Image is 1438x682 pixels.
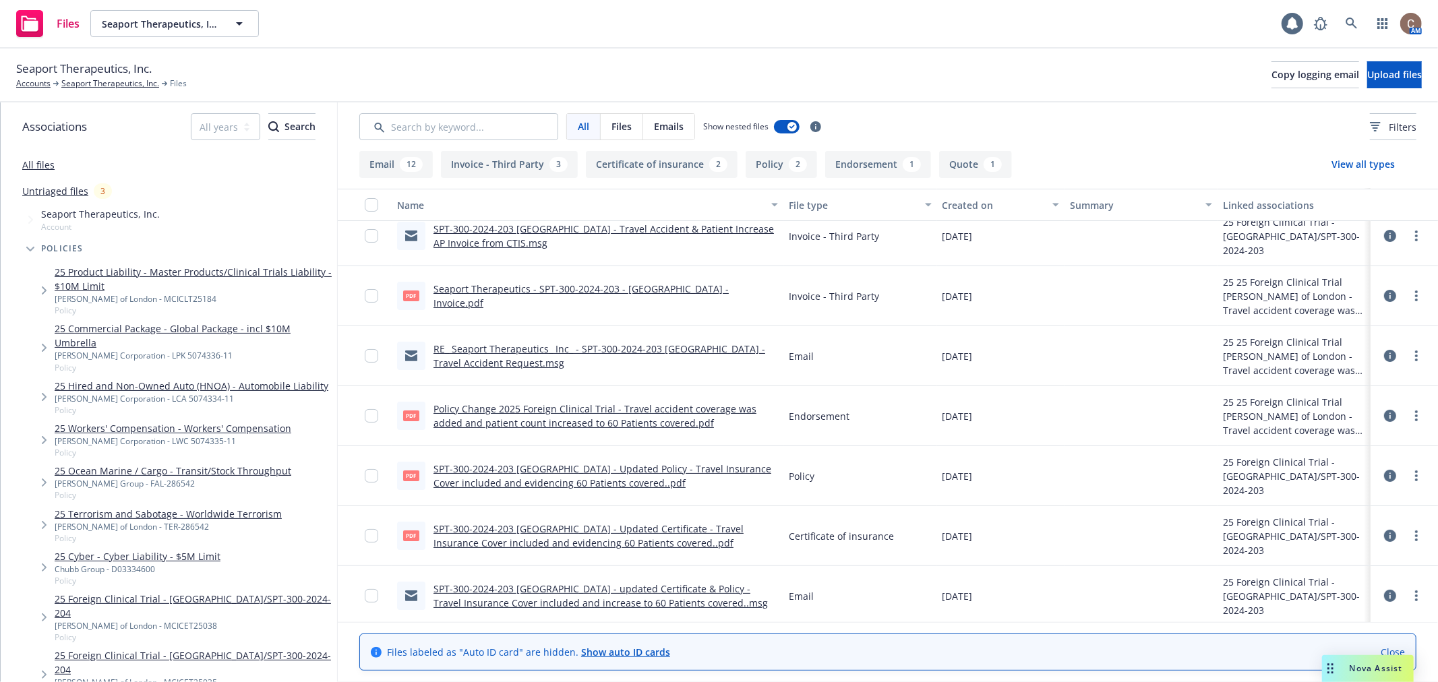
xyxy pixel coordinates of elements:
span: Policy [55,305,332,316]
span: Filters [1389,120,1416,134]
span: Policy [55,575,220,586]
div: 25 Foreign Clinical Trial - [GEOGRAPHIC_DATA]/SPT-300-2024-203 [1223,515,1365,557]
div: 2 [789,157,807,172]
span: [DATE] [942,409,973,423]
a: 25 Foreign Clinical Trial - [GEOGRAPHIC_DATA]/SPT-300-2024-204 [55,648,332,677]
span: Policy [789,469,814,483]
span: pdf [403,470,419,480]
input: Toggle Row Selected [365,469,378,483]
input: Toggle Row Selected [365,349,378,363]
a: 25 Hired and Non-Owned Auto (HNOA) - Automobile Liability [55,379,328,393]
span: Certificate of insurance [789,529,894,543]
a: Show auto ID cards [581,646,670,658]
button: Filters [1370,113,1416,140]
div: 3 [94,183,112,199]
span: [DATE] [942,469,973,483]
div: 2 [709,157,727,172]
button: Policy [746,151,817,178]
a: more [1408,288,1425,304]
span: pdf [403,410,419,421]
div: 25 25 Foreign Clinical Trial [PERSON_NAME] of London - Travel accident coverage was added and pat... [1223,395,1365,437]
div: 1 [984,157,1002,172]
input: Toggle Row Selected [365,409,378,423]
div: [PERSON_NAME] Corporation - LPK 5074336-11 [55,350,332,361]
a: Files [11,5,85,42]
span: Nova Assist [1350,662,1403,674]
button: Created on [937,189,1065,221]
span: Emails [654,119,684,133]
span: Policies [41,245,84,253]
div: Linked associations [1223,198,1365,212]
span: [DATE] [942,589,973,603]
a: 25 Terrorism and Sabotage - Worldwide Terrorism [55,507,282,521]
a: more [1408,468,1425,484]
span: Policy [55,631,332,643]
a: Search [1338,10,1365,37]
a: SPT-300-2024-203 [GEOGRAPHIC_DATA] - Updated Certificate - Travel Insurance Cover included and ev... [433,522,744,549]
span: pdf [403,290,419,301]
span: Policy [55,447,291,458]
span: All [578,119,589,133]
span: pdf [403,530,419,540]
img: photo [1400,13,1422,34]
span: Policy [55,489,291,501]
a: 25 Product Liability - Master Products/Clinical Trials Liability - $10M Limit [55,265,332,293]
div: 25 25 Foreign Clinical Trial [PERSON_NAME] of London - Travel accident coverage was added and pat... [1223,335,1365,377]
span: Seaport Therapeutics, Inc. [41,207,160,221]
a: Seaport Therapeutics, Inc. [61,77,159,90]
span: Filters [1370,120,1416,134]
span: Files [170,77,187,90]
div: 25 25 Foreign Clinical Trial [PERSON_NAME] of London - Travel accident coverage was added and pat... [1223,275,1365,317]
div: [PERSON_NAME] of London - MCICLT25184 [55,293,332,305]
div: [PERSON_NAME] of London - MCICET25038 [55,620,332,631]
span: Email [789,589,814,603]
a: more [1408,348,1425,364]
div: 25 Foreign Clinical Trial - [GEOGRAPHIC_DATA]/SPT-300-2024-203 [1223,215,1365,257]
button: View all types [1310,151,1416,178]
input: Toggle Row Selected [365,229,378,243]
button: Certificate of insurance [586,151,738,178]
button: Name [392,189,783,221]
span: Associations [22,118,87,135]
span: [DATE] [942,349,973,363]
a: Close [1381,645,1405,659]
a: Accounts [16,77,51,90]
span: Upload files [1367,68,1422,81]
button: Endorsement [825,151,931,178]
div: [PERSON_NAME] of London - TER-286542 [55,521,282,532]
button: Email [359,151,433,178]
a: Report a Bug [1307,10,1334,37]
button: Linked associations [1218,189,1371,221]
input: Select all [365,198,378,212]
a: more [1408,228,1425,244]
a: 25 Foreign Clinical Trial - [GEOGRAPHIC_DATA]/SPT-300-2024-204 [55,592,332,620]
a: SPT-300-2024-203 [GEOGRAPHIC_DATA] - Travel Accident & Patient Increase AP Invoice from CTIS.msg [433,222,774,249]
button: SearchSearch [268,113,316,140]
a: Seaport Therapeutics - SPT-300-2024-203 - [GEOGRAPHIC_DATA] - Invoice.pdf [433,282,729,309]
button: Upload files [1367,61,1422,88]
span: Files [611,119,632,133]
a: 25 Cyber - Cyber Liability - $5M Limit [55,549,220,563]
span: Account [41,221,160,232]
div: Name [397,198,763,212]
span: Copy logging email [1271,68,1359,81]
button: File type [783,189,936,221]
button: Nova Assist [1322,655,1414,682]
svg: Search [268,121,279,132]
a: 25 Commercial Package - Global Package - incl $10M Umbrella [55,321,332,350]
span: Email [789,349,814,363]
a: 25 Workers' Compensation - Workers' Compensation [55,421,291,435]
button: Copy logging email [1271,61,1359,88]
div: Summary [1070,198,1197,212]
div: File type [789,198,916,212]
div: Created on [942,198,1044,212]
div: Chubb Group - D03334600 [55,563,220,575]
span: Files [57,18,80,29]
input: Toggle Row Selected [365,289,378,303]
input: Search by keyword... [359,113,558,140]
span: Invoice - Third Party [789,229,879,243]
button: Seaport Therapeutics, Inc. [90,10,259,37]
span: [DATE] [942,529,973,543]
button: Quote [939,151,1012,178]
span: Invoice - Third Party [789,289,879,303]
